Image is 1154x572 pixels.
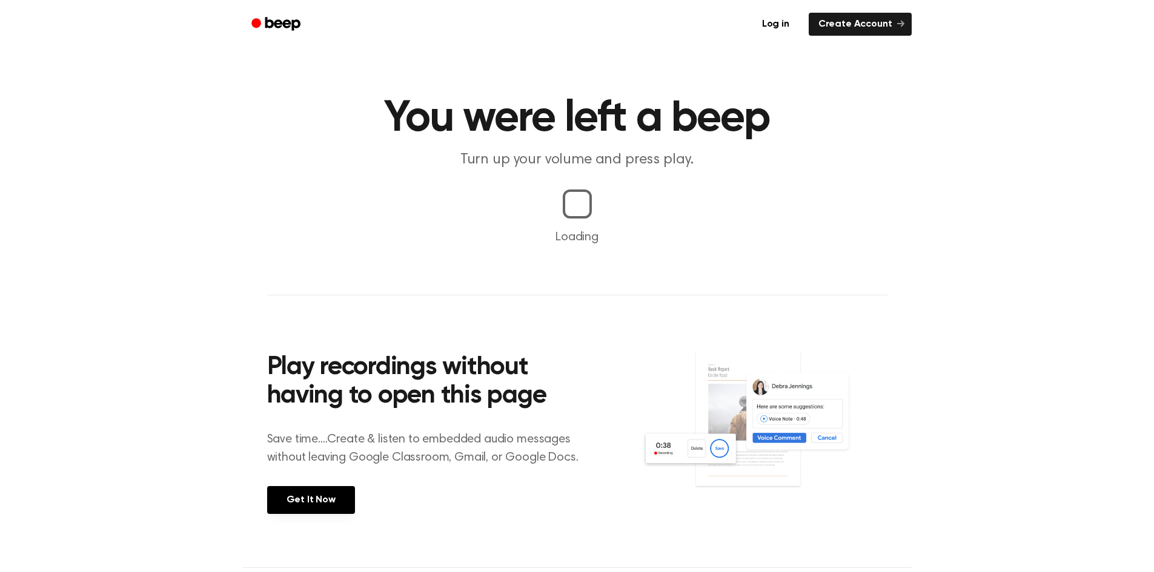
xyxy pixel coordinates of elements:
p: Save time....Create & listen to embedded audio messages without leaving Google Classroom, Gmail, ... [267,430,594,467]
a: Log in [750,10,801,38]
p: Turn up your volume and press play. [345,150,810,170]
h2: Play recordings without having to open this page [267,353,594,411]
p: Loading [15,228,1139,246]
img: Voice Comments on Docs and Recording Widget [642,350,887,513]
h1: You were left a beep [267,97,887,140]
a: Create Account [809,13,912,36]
a: Get It Now [267,486,355,514]
a: Beep [243,13,311,36]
